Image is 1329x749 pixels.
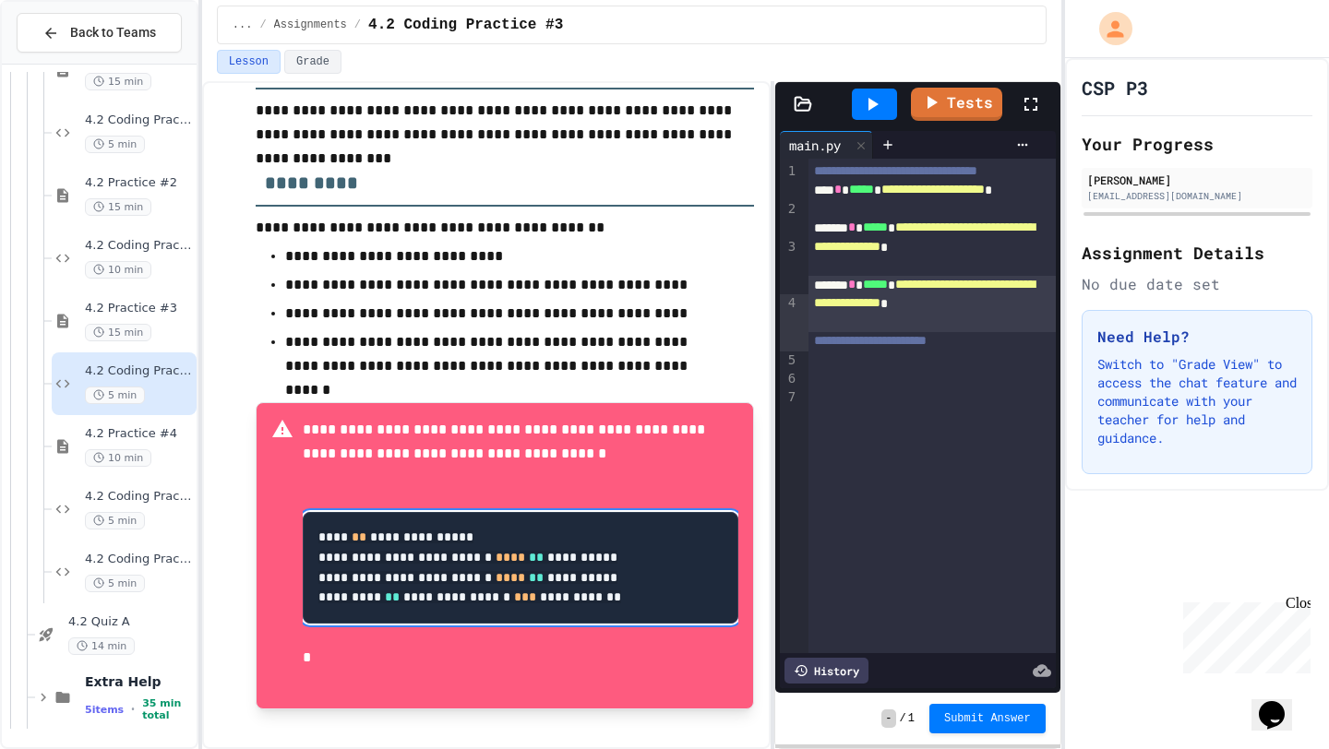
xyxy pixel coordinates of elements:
[881,709,895,728] span: -
[70,23,156,42] span: Back to Teams
[929,704,1046,733] button: Submit Answer
[284,50,341,74] button: Grade
[85,113,193,128] span: 4.2 Coding Practice #2
[85,198,151,216] span: 15 min
[85,363,193,379] span: 4.2 Coding Practice #3
[1082,75,1148,101] h1: CSP P3
[780,294,798,351] div: 4
[17,13,182,53] button: Back to Teams
[85,512,145,529] span: 5 min
[85,238,193,254] span: 4.2 Coding Practice #2
[85,73,151,90] span: 15 min
[780,162,798,200] div: 1
[68,637,135,655] span: 14 min
[368,14,563,36] span: 4.2 Coding Practice #3
[354,18,361,32] span: /
[85,489,193,505] span: 4.2 Coding Practice #4
[1082,240,1312,266] h2: Assignment Details
[131,702,135,717] span: •
[780,351,798,370] div: 5
[900,711,906,726] span: /
[233,18,253,32] span: ...
[85,704,124,716] span: 5 items
[85,552,193,567] span: 4.2 Coding Practice #5
[780,131,873,159] div: main.py
[780,370,798,388] div: 6
[1082,273,1312,295] div: No due date set
[1251,675,1311,731] iframe: chat widget
[1087,189,1307,203] div: [EMAIL_ADDRESS][DOMAIN_NAME]
[85,175,193,191] span: 4.2 Practice #2
[1087,172,1307,188] div: [PERSON_NAME]
[1080,7,1137,50] div: My Account
[85,301,193,316] span: 4.2 Practice #3
[85,426,193,442] span: 4.2 Practice #4
[142,697,193,721] span: 35 min total
[85,136,145,153] span: 5 min
[68,614,193,630] span: 4.2 Quiz A
[1097,326,1297,348] h3: Need Help?
[944,711,1031,726] span: Submit Answer
[1097,355,1297,447] p: Switch to "Grade View" to access the chat feature and communicate with your teacher for help and ...
[259,18,266,32] span: /
[85,449,151,467] span: 10 min
[85,575,145,592] span: 5 min
[217,50,281,74] button: Lesson
[1082,131,1312,157] h2: Your Progress
[780,238,798,294] div: 3
[911,88,1002,121] a: Tests
[7,7,127,117] div: Chat with us now!Close
[274,18,347,32] span: Assignments
[780,388,798,407] div: 7
[85,324,151,341] span: 15 min
[85,261,151,279] span: 10 min
[908,711,915,726] span: 1
[85,673,193,690] span: Extra Help
[784,658,868,684] div: History
[780,200,798,238] div: 2
[85,386,145,404] span: 5 min
[1176,595,1311,673] iframe: chat widget
[780,136,850,155] div: main.py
